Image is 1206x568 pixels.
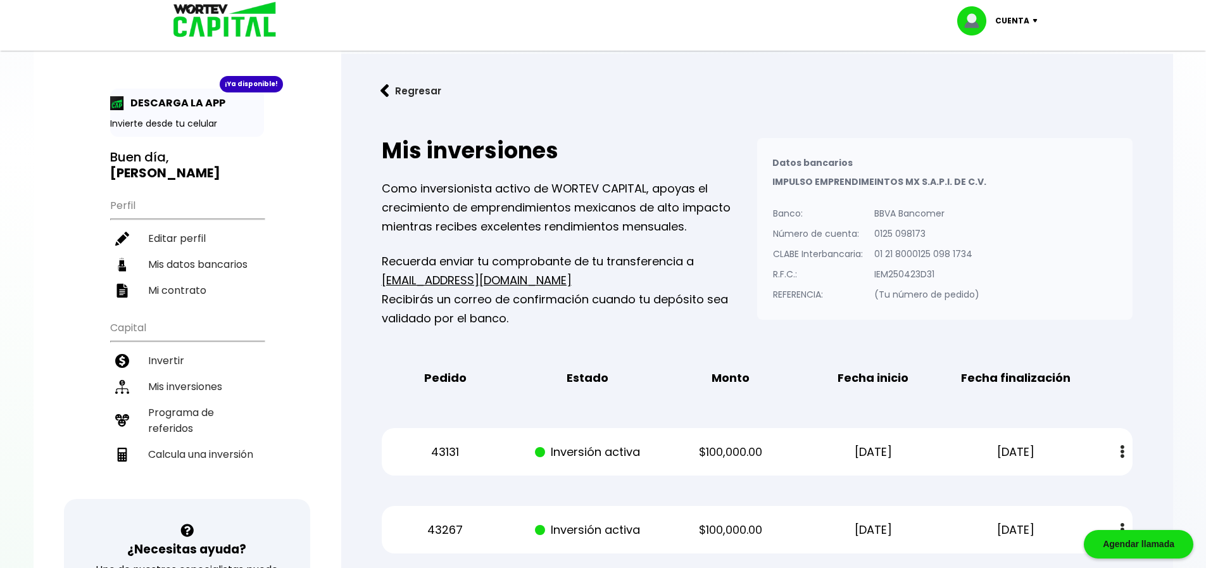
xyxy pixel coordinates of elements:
p: 0125 098173 [874,224,979,243]
p: Inversión activa [528,521,648,540]
a: Mis datos bancarios [110,251,264,277]
p: [DATE] [813,443,933,462]
p: Invierte desde tu celular [110,117,264,130]
p: Cuenta [995,11,1029,30]
p: 43267 [385,521,505,540]
img: icon-down [1029,19,1046,23]
p: $100,000.00 [670,443,791,462]
a: [EMAIL_ADDRESS][DOMAIN_NAME] [382,272,572,288]
p: [DATE] [956,443,1076,462]
a: flecha izquierdaRegresar [361,74,1153,108]
a: Editar perfil [110,225,264,251]
p: Inversión activa [528,443,648,462]
img: datos-icon.10cf9172.svg [115,258,129,272]
b: [PERSON_NAME] [110,164,220,182]
a: Calcula una inversión [110,441,264,467]
img: recomiendanos-icon.9b8e9327.svg [115,413,129,427]
p: CLABE Interbancaria: [773,244,863,263]
p: [DATE] [956,521,1076,540]
p: IEM250423D31 [874,265,979,284]
p: (Tu número de pedido) [874,285,979,304]
a: Mis inversiones [110,374,264,400]
img: editar-icon.952d3147.svg [115,232,129,246]
p: REFERENCIA: [773,285,863,304]
img: calculadora-icon.17d418c4.svg [115,448,129,462]
ul: Perfil [110,191,264,303]
p: Número de cuenta: [773,224,863,243]
b: IMPULSO EMPRENDIMEINTOS MX S.A.P.I. DE C.V. [772,175,986,188]
img: flecha izquierda [380,84,389,98]
b: Datos bancarios [772,156,853,169]
a: Invertir [110,348,264,374]
img: inversiones-icon.6695dc30.svg [115,380,129,394]
img: profile-image [957,6,995,35]
b: Pedido [424,369,467,388]
p: $100,000.00 [670,521,791,540]
p: DESCARGA LA APP [124,95,225,111]
p: [DATE] [813,521,933,540]
button: Regresar [361,74,460,108]
p: BBVA Bancomer [874,204,979,223]
img: app-icon [110,96,124,110]
ul: Capital [110,313,264,499]
h2: Mis inversiones [382,138,757,163]
p: Recuerda enviar tu comprobante de tu transferencia a Recibirás un correo de confirmación cuando t... [382,252,757,328]
a: Mi contrato [110,277,264,303]
a: Programa de referidos [110,400,264,441]
p: Banco: [773,204,863,223]
p: 43131 [385,443,505,462]
b: Fecha inicio [838,369,908,388]
img: contrato-icon.f2db500c.svg [115,284,129,298]
b: Monto [712,369,750,388]
p: Como inversionista activo de WORTEV CAPITAL, apoyas el crecimiento de emprendimientos mexicanos d... [382,179,757,236]
b: Estado [567,369,608,388]
h3: ¿Necesitas ayuda? [127,540,246,559]
img: invertir-icon.b3b967d7.svg [115,354,129,368]
h3: Buen día, [110,149,264,181]
b: Fecha finalización [961,369,1071,388]
p: R.F.C.: [773,265,863,284]
div: ¡Ya disponible! [220,76,283,92]
div: Agendar llamada [1084,530,1193,559]
p: 01 21 8000125 098 1734 [874,244,979,263]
